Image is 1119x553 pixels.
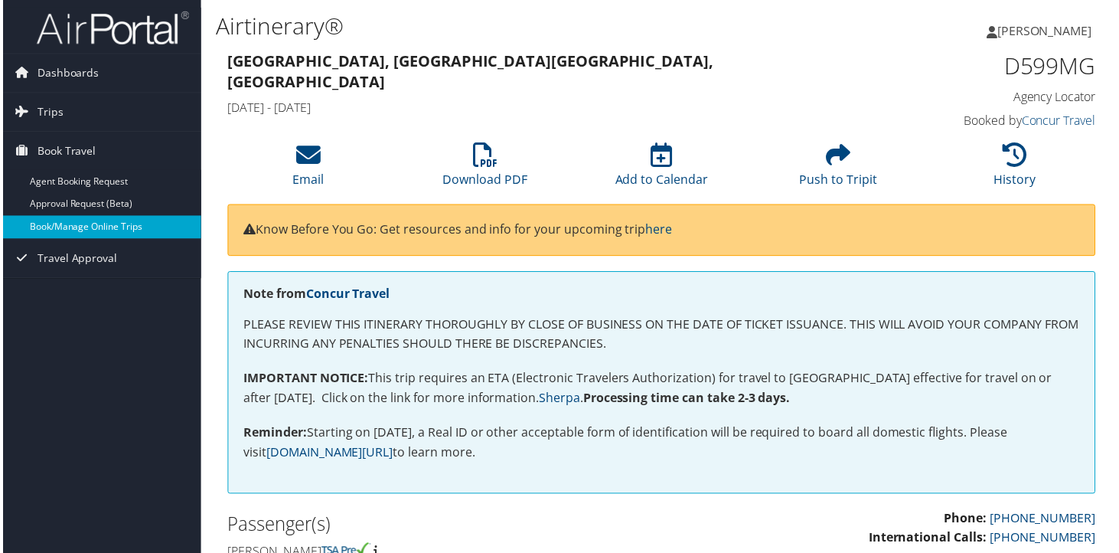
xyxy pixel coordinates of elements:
[989,8,1110,54] a: [PERSON_NAME]
[226,514,651,540] h2: Passenger(s)
[870,532,989,548] strong: International Calls:
[1000,22,1095,39] span: [PERSON_NAME]
[214,10,811,42] h1: Airtinerary®
[242,425,1082,464] p: Starting on [DATE], a Real ID or other acceptable form of identification will be required to boar...
[242,426,305,443] strong: Reminder:
[242,286,389,303] strong: Note from
[583,391,791,408] strong: Processing time can take 2-3 days.
[34,241,115,279] span: Travel Approval
[992,512,1098,529] a: [PHONE_NUMBER]
[992,532,1098,548] a: [PHONE_NUMBER]
[646,222,673,239] a: here
[242,221,1082,241] p: Know Before You Go: Get resources and info for your upcoming trip
[898,51,1099,83] h1: D599MG
[292,152,323,188] a: Email
[539,391,580,408] a: Sherpa
[34,10,187,46] img: airportal-logo.png
[242,371,1082,410] p: This trip requires an ETA (Electronic Travelers Authorization) for travel to [GEOGRAPHIC_DATA] ef...
[34,54,96,93] span: Dashboards
[34,133,93,171] span: Book Travel
[242,316,1082,355] p: PLEASE REVIEW THIS ITINERARY THOROUGHLY BY CLOSE OF BUSINESS ON THE DATE OF TICKET ISSUANCE. THIS...
[305,286,389,303] a: Concur Travel
[242,371,367,388] strong: IMPORTANT NOTICE:
[442,152,527,188] a: Download PDF
[898,89,1099,106] h4: Agency Locator
[1024,113,1098,129] a: Concur Travel
[801,152,879,188] a: Push to Tripit
[615,152,709,188] a: Add to Calendar
[226,51,714,93] strong: [GEOGRAPHIC_DATA], [GEOGRAPHIC_DATA] [GEOGRAPHIC_DATA], [GEOGRAPHIC_DATA]
[265,446,392,463] a: [DOMAIN_NAME][URL]
[898,113,1099,129] h4: Booked by
[997,152,1039,188] a: History
[34,93,60,132] span: Trips
[226,100,875,116] h4: [DATE] - [DATE]
[946,512,989,529] strong: Phone:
